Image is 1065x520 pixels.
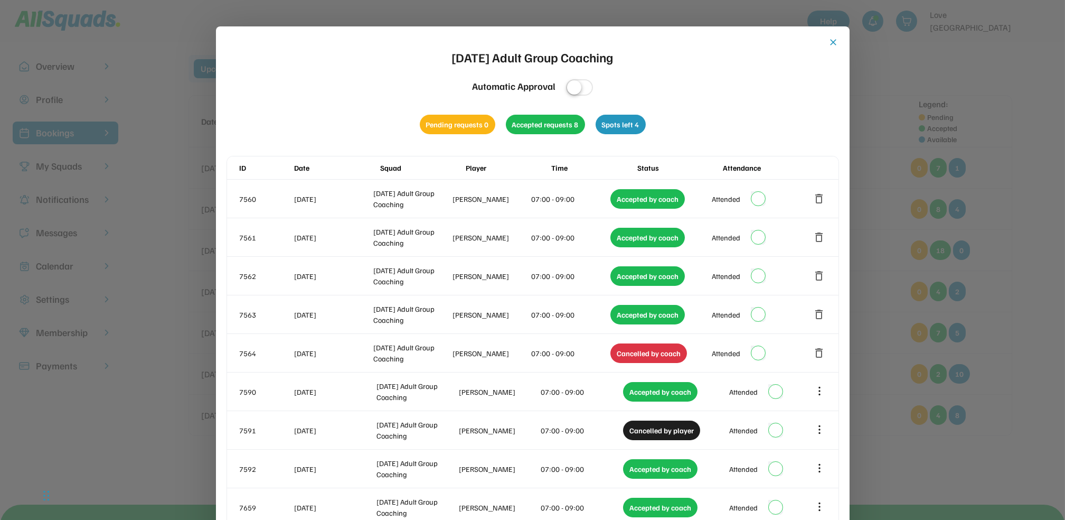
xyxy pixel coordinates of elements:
div: [PERSON_NAME] [453,309,530,320]
div: [DATE] Adult Group Coaching [376,458,457,480]
div: Attended [712,193,740,205]
div: Attended [729,502,758,513]
div: Accepted by coach [610,266,685,286]
div: [DATE] Adult Group Coaching [373,303,450,326]
button: delete [813,347,826,359]
div: [PERSON_NAME] [453,271,530,282]
div: Accepted by coach [623,498,698,517]
div: Squad [380,162,464,173]
button: delete [813,270,826,282]
div: [PERSON_NAME] [453,348,530,359]
div: Attended [712,348,740,359]
div: [DATE] [295,193,372,205]
div: Accepted by coach [610,305,685,324]
div: Attended [729,425,758,436]
button: delete [813,192,826,205]
div: [DATE] [295,386,375,397]
div: 7591 [240,425,293,436]
div: Pending requests 0 [420,115,495,134]
div: 7590 [240,386,293,397]
div: Attended [712,309,740,320]
div: [PERSON_NAME] [459,463,539,475]
div: Attendance [723,162,806,173]
div: 07:00 - 09:00 [541,386,621,397]
div: [DATE] Adult Group Coaching [373,188,450,210]
div: [DATE] Adult Group Coaching [376,496,457,518]
div: Automatic Approval [472,79,555,94]
div: [DATE] [295,271,372,282]
div: Time [551,162,635,173]
div: 07:00 - 09:00 [532,232,609,243]
div: 7563 [240,309,293,320]
div: Attended [729,463,758,475]
div: 07:00 - 09:00 [532,193,609,205]
div: 7564 [240,348,293,359]
button: delete [813,308,826,321]
div: Date [295,162,378,173]
div: [DATE] Adult Group Coaching [376,419,457,441]
div: 07:00 - 09:00 [532,309,609,320]
div: [DATE] [295,502,375,513]
div: [DATE] [295,425,375,436]
div: [DATE] [295,463,375,475]
div: 7659 [240,502,293,513]
div: 07:00 - 09:00 [541,502,621,513]
div: [PERSON_NAME] [459,386,539,397]
div: [DATE] Adult Group Coaching [373,342,450,364]
div: 7560 [240,193,293,205]
button: close [828,37,839,48]
div: [DATE] Adult Group Coaching [373,226,450,248]
div: [DATE] [295,348,372,359]
div: 7562 [240,271,293,282]
div: Attended [712,232,740,243]
div: 7561 [240,232,293,243]
div: [DATE] [295,309,372,320]
div: Accepted requests 8 [506,115,585,134]
div: [DATE] Adult Group Coaching [376,380,457,403]
div: Cancelled by player [623,421,700,440]
div: Spots left 4 [596,115,646,134]
div: [DATE] [295,232,372,243]
div: [PERSON_NAME] [459,425,539,436]
div: Attended [729,386,758,397]
div: Cancelled by coach [610,343,687,363]
div: 07:00 - 09:00 [532,271,609,282]
div: Accepted by coach [623,382,698,402]
button: delete [813,231,826,244]
div: Accepted by coach [610,189,685,209]
div: 07:00 - 09:00 [532,348,609,359]
div: Accepted by coach [623,459,698,479]
div: 7592 [240,463,293,475]
div: [DATE] Adult Group Coaching [373,265,450,287]
div: ID [240,162,293,173]
div: Accepted by coach [610,228,685,247]
div: [DATE] Adult Group Coaching [452,48,614,67]
div: 07:00 - 09:00 [541,425,621,436]
div: Status [637,162,721,173]
div: [PERSON_NAME] [453,232,530,243]
div: Player [466,162,549,173]
div: [PERSON_NAME] [453,193,530,205]
div: 07:00 - 09:00 [541,463,621,475]
div: [PERSON_NAME] [459,502,539,513]
div: Attended [712,271,740,282]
